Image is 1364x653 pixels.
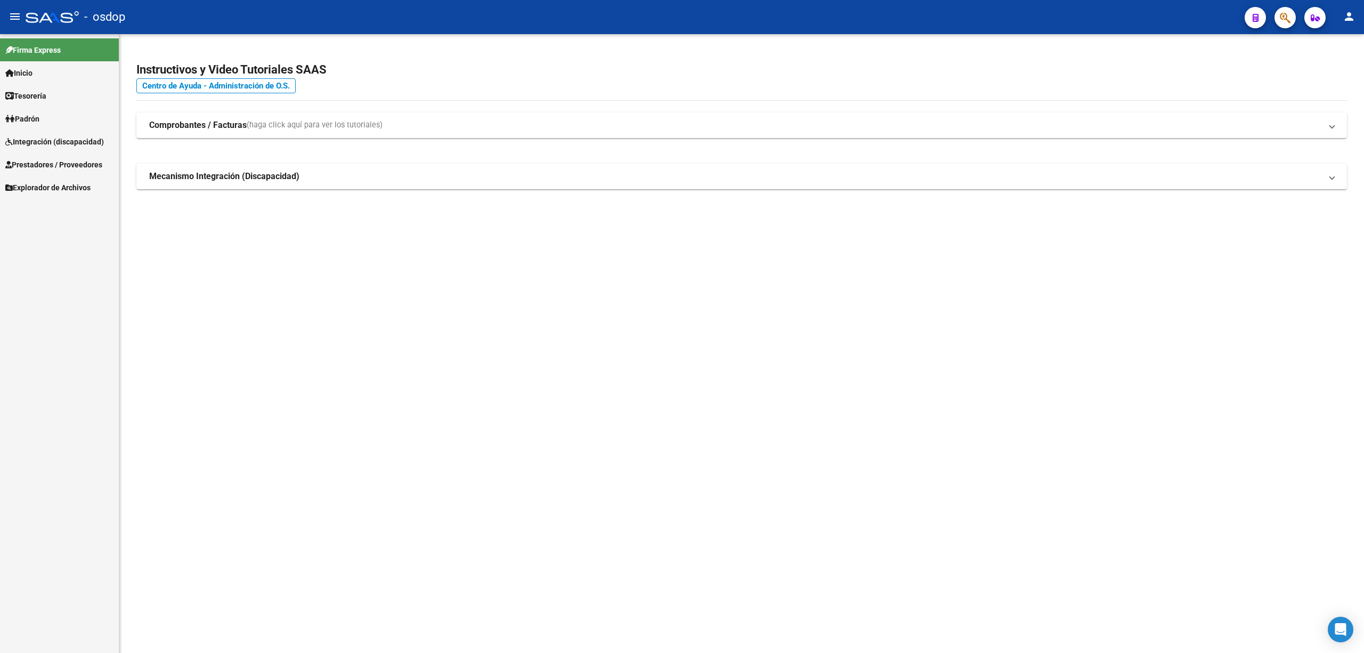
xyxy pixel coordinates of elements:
span: Integración (discapacidad) [5,136,104,148]
span: Prestadores / Proveedores [5,159,102,171]
mat-expansion-panel-header: Comprobantes / Facturas(haga click aquí para ver los tutoriales) [136,112,1347,138]
h2: Instructivos y Video Tutoriales SAAS [136,60,1347,80]
strong: Comprobantes / Facturas [149,119,247,131]
strong: Mecanismo Integración (Discapacidad) [149,171,299,182]
mat-icon: person [1343,10,1355,23]
mat-icon: menu [9,10,21,23]
span: Tesorería [5,90,46,102]
a: Centro de Ayuda - Administración de O.S. [136,78,296,93]
span: - osdop [84,5,125,29]
span: Firma Express [5,44,61,56]
span: Padrón [5,113,39,125]
mat-expansion-panel-header: Mecanismo Integración (Discapacidad) [136,164,1347,189]
span: (haga click aquí para ver los tutoriales) [247,119,383,131]
span: Inicio [5,67,33,79]
div: Open Intercom Messenger [1328,617,1353,642]
span: Explorador de Archivos [5,182,91,194]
